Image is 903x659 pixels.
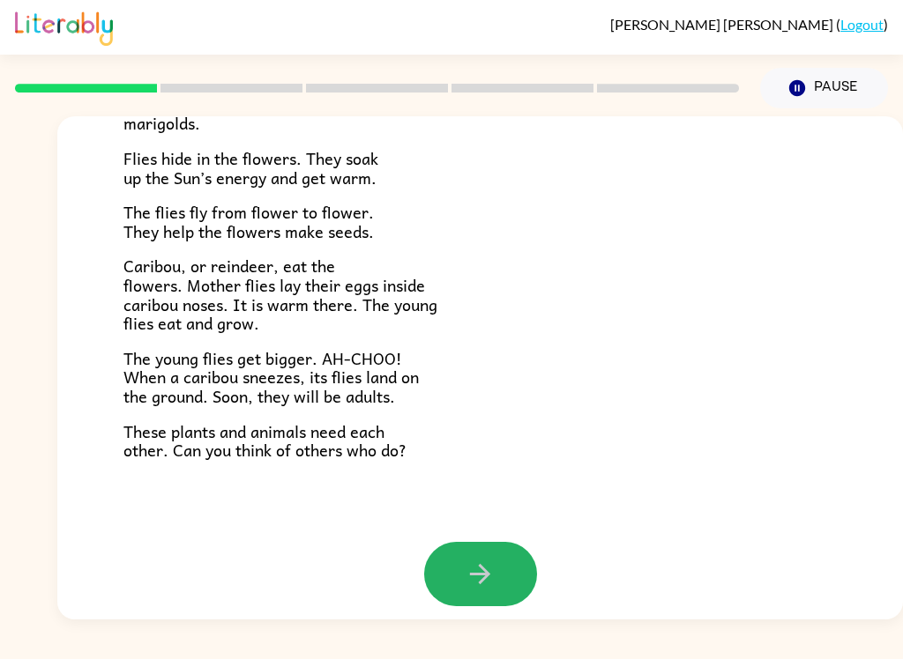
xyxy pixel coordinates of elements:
[610,16,888,33] div: ( )
[840,16,884,33] a: Logout
[123,145,378,190] span: Flies hide in the flowers. They soak up the Sun’s energy and get warm.
[123,199,374,244] span: The flies fly from flower to flower. They help the flowers make seeds.
[760,68,888,108] button: Pause
[123,418,407,463] span: These plants and animals need each other. Can you think of others who do?
[15,7,113,46] img: Literably
[123,253,437,336] span: Caribou, or reindeer, eat the flowers. Mother flies lay their eggs inside caribou noses. It is wa...
[610,16,836,33] span: [PERSON_NAME] [PERSON_NAME]
[123,345,419,409] span: The young flies get bigger. AH-CHOO! When a caribou sneezes, its flies land on the ground. Soon, ...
